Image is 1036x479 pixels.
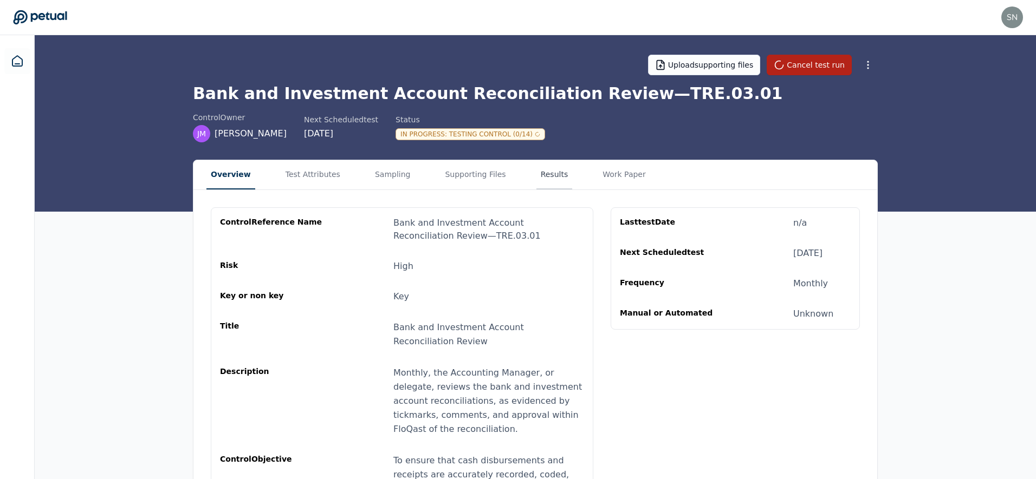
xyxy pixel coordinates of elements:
a: Dashboard [4,48,30,74]
div: Risk [220,260,324,273]
div: [DATE] [304,127,378,140]
div: Status [396,114,545,125]
div: Bank and Investment Account Reconciliation Review — TRE.03.01 [393,216,584,242]
a: Go to Dashboard [13,10,67,25]
button: Work Paper [598,160,650,189]
img: snir@petual.ai [1001,6,1023,28]
div: control Owner [193,112,287,123]
div: control Reference Name [220,216,324,242]
button: Overview [206,160,255,189]
div: Key or non key [220,290,324,303]
button: Supporting Files [441,160,510,189]
button: Sampling [371,160,415,189]
div: High [393,260,413,273]
div: Title [220,320,324,349]
span: JM [197,128,206,139]
button: Uploadsupporting files [648,55,761,75]
div: Last test Date [620,216,724,229]
div: Unknown [793,307,833,320]
div: Next Scheduled test [304,114,378,125]
button: Results [536,160,573,189]
div: Manual or Automated [620,307,724,320]
div: n/a [793,216,807,229]
div: Monthly [793,277,828,290]
div: [DATE] [793,247,823,260]
div: Frequency [620,277,724,290]
div: Monthly, the Accounting Manager, or delegate, reviews the bank and investment account reconciliat... [393,366,584,436]
span: [PERSON_NAME] [215,127,287,140]
div: Next Scheduled test [620,247,724,260]
div: In Progress : Testing Control (0/14) [396,128,545,140]
button: Cancel test run [767,55,852,75]
button: Test Attributes [281,160,345,189]
div: Key [393,290,409,303]
div: Description [220,366,324,436]
button: More Options [858,55,878,75]
h1: Bank and Investment Account Reconciliation Review — TRE.03.01 [193,84,878,103]
span: Bank and Investment Account Reconciliation Review [393,322,524,346]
